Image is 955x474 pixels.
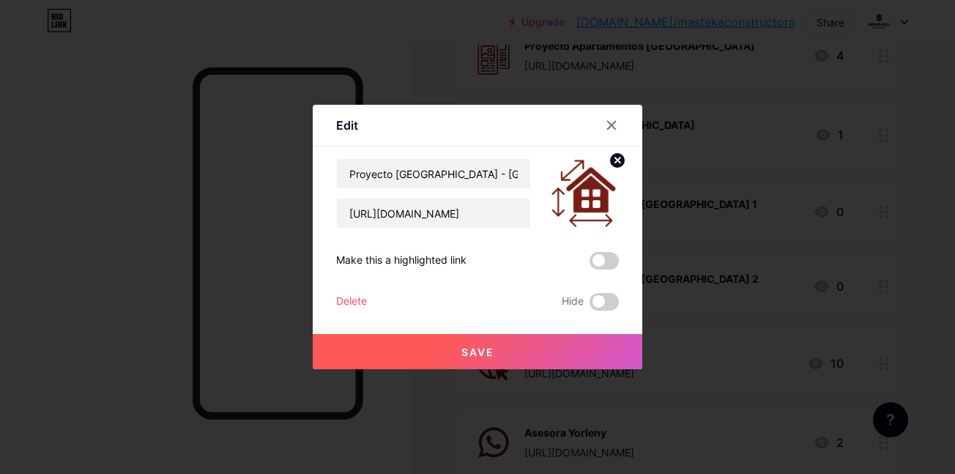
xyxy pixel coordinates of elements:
img: link_thumbnail [549,158,619,229]
div: Make this a highlighted link [336,252,467,270]
span: Save [461,346,494,358]
button: Save [313,334,642,369]
input: Title [337,159,530,188]
span: Hide [562,293,584,311]
div: Delete [336,293,367,311]
div: Edit [336,116,358,134]
input: URL [337,199,530,228]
